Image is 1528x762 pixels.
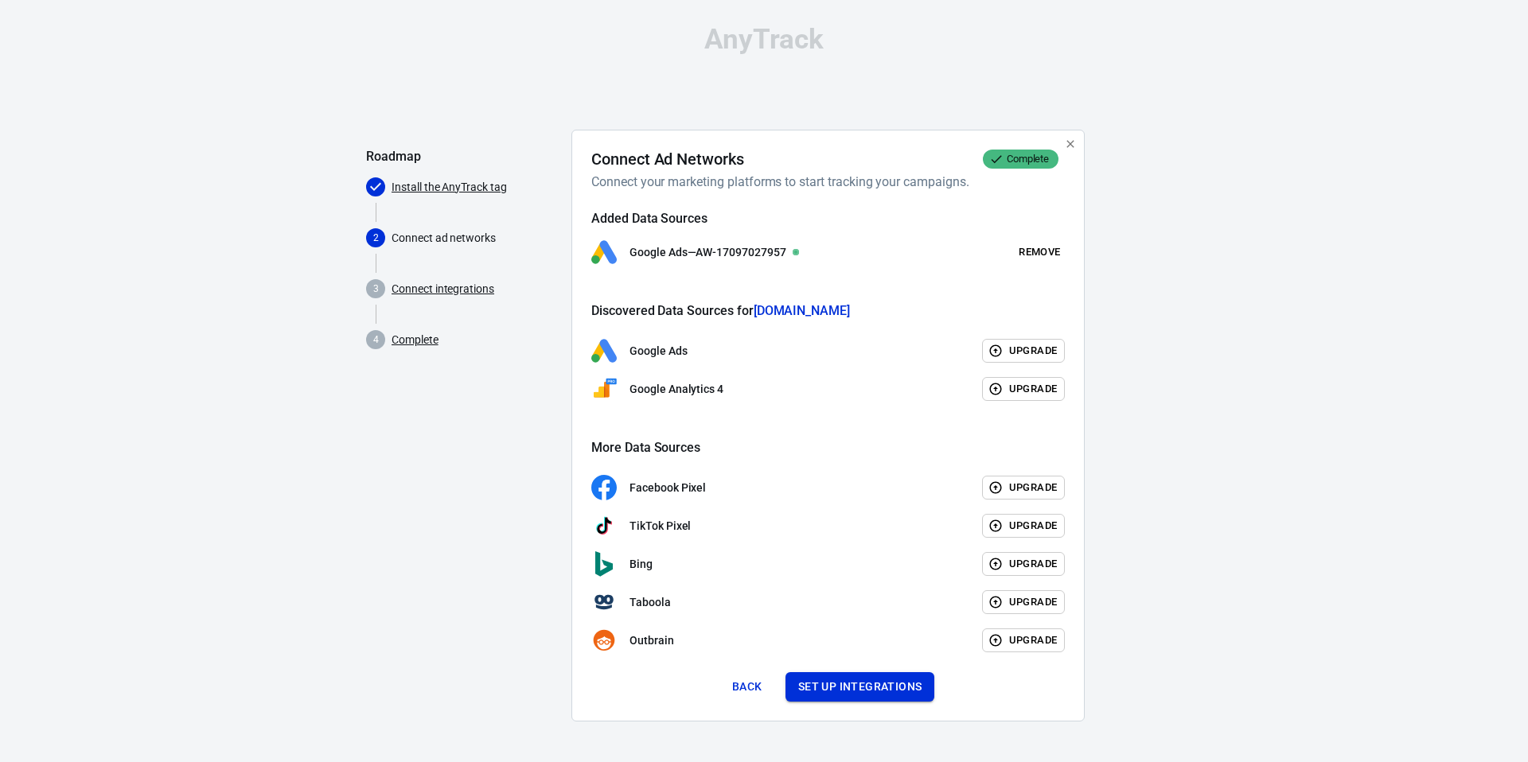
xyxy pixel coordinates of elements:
p: Google Analytics 4 [630,381,723,398]
h5: More Data Sources [591,440,1065,456]
p: Taboola [630,594,671,611]
button: Upgrade [982,552,1066,577]
h5: Added Data Sources [591,211,1065,227]
p: Connect ad networks [392,230,559,247]
text: 2 [373,232,379,243]
p: TikTok Pixel [630,518,691,535]
p: Outbrain [630,632,674,649]
button: Upgrade [982,590,1066,615]
h6: Connect your marketing platforms to start tracking your campaigns. [591,172,1058,192]
h5: Roadmap [366,149,559,165]
a: Complete [392,332,439,348]
p: Google Ads [630,343,688,360]
span: Complete [1000,151,1056,167]
text: 3 [373,283,379,294]
p: Facebook Pixel [630,480,706,496]
button: Upgrade [982,514,1066,538]
a: Connect integrations [392,281,494,297]
button: Back [722,672,773,702]
button: Upgrade [982,476,1066,500]
span: [DOMAIN_NAME] [754,303,850,318]
text: 4 [373,334,379,345]
h5: Discovered Data Sources for [591,303,1065,319]
button: Set up integrations [785,672,935,702]
button: Upgrade [982,377,1066,402]
p: Google Ads — AW-17097027957 [630,244,786,261]
button: Remove [1014,240,1065,265]
div: AnyTrack [366,25,1162,53]
button: Upgrade [982,628,1066,653]
h4: Connect Ad Networks [591,150,744,169]
a: Install the AnyTrack tag [392,179,507,196]
button: Upgrade [982,339,1066,364]
p: Bing [630,556,653,573]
